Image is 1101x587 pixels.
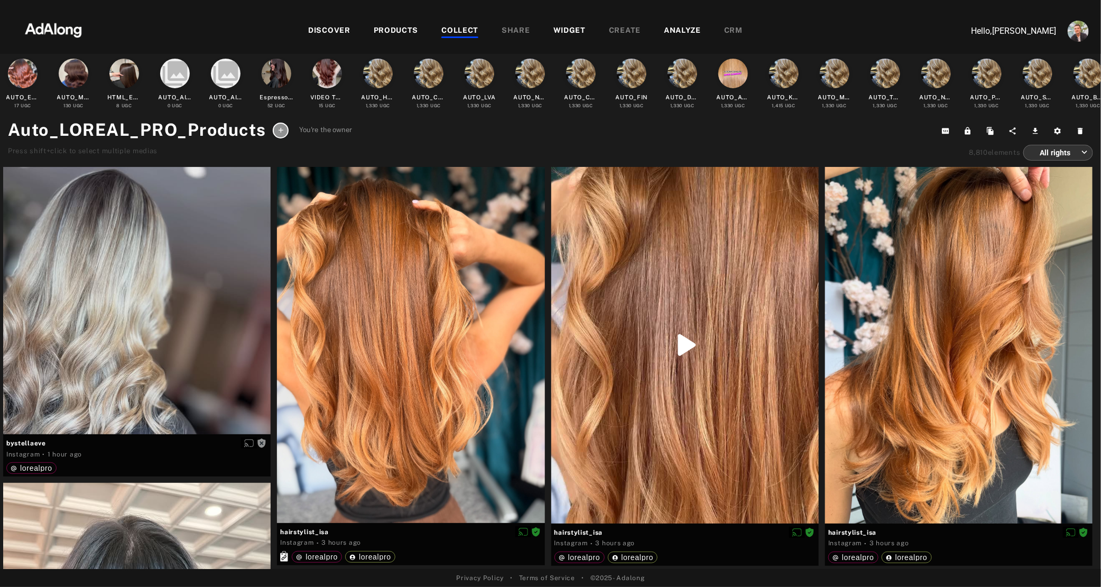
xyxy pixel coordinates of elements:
time: 2025-08-28T06:35:10.000Z [321,539,361,546]
time: 2025-08-28T08:10:42.000Z [48,451,82,458]
button: Disable diffusion on this media [515,526,531,537]
div: lorealpro [11,464,52,472]
div: lorealpro [296,553,338,561]
div: AUTO_NZL [514,93,547,102]
div: UGC [873,103,898,109]
span: lorealpro [20,464,52,472]
span: 1,330 [467,103,480,108]
button: Copy collection ID [936,124,959,138]
div: HTML_Espresso_Brunette [108,93,141,102]
div: SHARE [502,25,530,38]
span: hairstylist_isa [280,527,541,537]
div: lorealpro [349,553,391,561]
span: 1,330 [822,103,835,108]
div: UGC [822,103,847,109]
div: AUTO_AIRLIGHT_PRO_COMB [159,93,192,102]
div: All rights [1033,138,1088,166]
button: Account settings [1065,18,1091,44]
button: Download [1026,124,1049,138]
span: lorealpro [306,553,338,561]
div: lorealpro [612,554,654,561]
div: AUTO_AUT [717,93,750,102]
span: · [317,539,319,547]
div: AUTO_TUR [869,93,902,102]
p: Hello, [PERSON_NAME] [951,25,1057,38]
i: collections [211,59,240,88]
span: 1,330 [670,103,683,108]
div: AUTO_FIN [616,93,648,102]
span: 1,330 [721,103,734,108]
div: AUTO_HUN [362,93,395,102]
a: Terms of Service [519,573,575,583]
div: Press shift+click to select multiple medias [8,146,353,156]
div: AUTO_CZE [412,93,446,102]
span: lorealpro [842,553,874,562]
div: UGC [63,103,84,109]
span: 1,415 [772,103,784,108]
a: Privacy Policy [456,573,504,583]
div: CREATE [609,25,641,38]
span: · [864,539,867,548]
div: UGC [218,103,234,109]
img: 63233d7d88ed69de3c212112c67096b6.png [7,13,100,45]
button: Disable diffusion on this media [789,527,805,538]
button: Delete this collection [1071,124,1094,138]
div: UGC [721,103,745,109]
div: AUTO_DNK [666,93,699,102]
i: collections [160,59,190,88]
span: lorealpro [568,553,600,562]
time: 2025-08-28T06:35:10.000Z [869,539,909,547]
img: ACg8ocLjEk1irI4XXb49MzUGwa4F_C3PpCyg-3CPbiuLEZrYEA=s96-c [1068,21,1089,42]
span: 1,330 [518,103,531,108]
span: 8,810 [969,148,988,156]
div: DISCOVER [308,25,350,38]
div: VIDEO TEST [311,93,344,102]
div: UGC [168,103,183,109]
iframe: Chat Widget [1048,536,1101,587]
span: 1,330 [366,103,378,108]
span: 1,330 [417,103,429,108]
span: Rights agreed [531,528,541,535]
div: UGC [366,103,390,109]
div: AUTO_ESPRESSO_BRUNETTE [6,93,40,102]
span: 1,330 [619,103,632,108]
div: UGC [670,103,695,109]
div: UGC [619,103,644,109]
span: 1,330 [1025,103,1038,108]
div: UGC [1025,103,1050,109]
span: lorealpro [359,553,391,561]
div: Instagram [554,538,588,548]
div: UGC [518,103,542,109]
div: UGC [14,103,31,109]
time: 2025-08-28T06:35:10.000Z [596,539,635,547]
span: bystellaeve [6,439,267,448]
span: 17 [14,103,19,108]
div: AUTO_NOR [920,93,953,102]
div: AUTO_CHL [565,93,598,102]
div: lorealpro [559,554,600,561]
div: UGC [975,103,999,109]
span: · [42,450,45,459]
div: UGC [467,103,492,109]
div: ANALYZE [664,25,701,38]
span: lorealpro [622,553,654,562]
div: AUTO_KOR [767,93,801,102]
button: Lock from editing [958,124,981,138]
div: UGC [569,103,593,109]
span: 0 [168,103,171,108]
div: UGC [417,103,441,109]
span: 15 [319,103,323,108]
h1: Auto_LOREAL_PRO_Products [8,117,266,143]
span: 1,330 [975,103,987,108]
div: AUTO_AIRLIGHT_PRO [209,93,243,102]
div: WIDGET [553,25,586,38]
div: AUTO_POL [970,93,1004,102]
div: Instagram [828,538,862,548]
span: 52 [267,103,273,108]
div: UGC [319,103,336,109]
div: AUTO_METAL_DETOX_2025 [57,93,90,102]
div: Espresso Brunette [260,93,293,102]
div: UGC [116,103,132,109]
div: UGC [267,103,285,109]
